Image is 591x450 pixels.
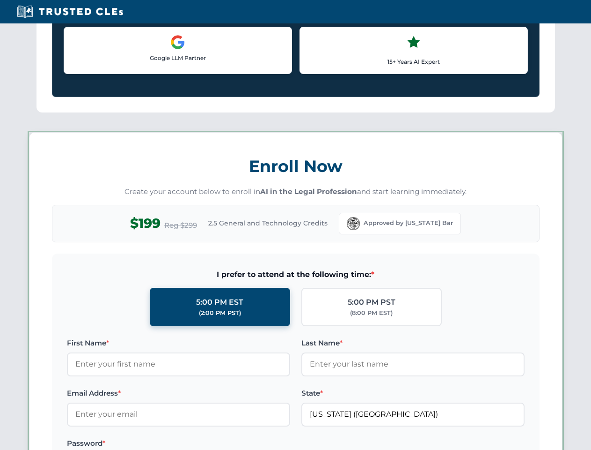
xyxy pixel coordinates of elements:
input: Enter your first name [67,352,290,376]
label: Password [67,438,290,449]
p: 15+ Years AI Expert [307,57,520,66]
span: Reg $299 [164,220,197,231]
input: Enter your email [67,403,290,426]
input: Florida (FL) [301,403,525,426]
div: (2:00 PM PST) [199,308,241,318]
div: (8:00 PM EST) [350,308,393,318]
span: 2.5 General and Technology Credits [208,218,328,228]
img: Trusted CLEs [14,5,126,19]
label: Last Name [301,337,525,349]
label: State [301,388,525,399]
span: $199 [130,213,161,234]
label: Email Address [67,388,290,399]
p: Google LLM Partner [72,53,284,62]
div: 5:00 PM EST [196,296,243,308]
label: First Name [67,337,290,349]
span: I prefer to attend at the following time: [67,269,525,281]
p: Create your account below to enroll in and start learning immediately. [52,187,540,197]
h3: Enroll Now [52,151,540,181]
span: Approved by [US_STATE] Bar [364,218,453,228]
div: 5:00 PM PST [348,296,395,308]
strong: AI in the Legal Profession [260,187,357,196]
img: Google [170,35,185,50]
img: Florida Bar [347,217,360,230]
input: Enter your last name [301,352,525,376]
